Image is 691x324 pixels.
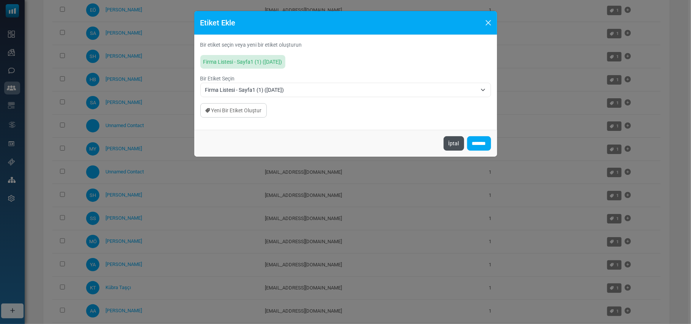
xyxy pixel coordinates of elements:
label: Bir Etiket Seçin [200,75,235,83]
h5: Etiket Ekle [200,17,236,28]
a: Yeni Bir Etiket Oluştur [200,103,267,118]
label: Bir etiket seçin veya yeni bir etiket oluşturun [200,41,302,49]
button: İptal [444,136,464,151]
button: Close [483,17,494,28]
span: Firma Listesi - Sayfa1 (1) (09/23/2025) [200,83,491,97]
a: Firma Listesi - Sayfa1 (1) ([DATE]) [200,55,285,69]
span: Firma Listesi - Sayfa1 (1) (09/23/2025) [205,85,477,94]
